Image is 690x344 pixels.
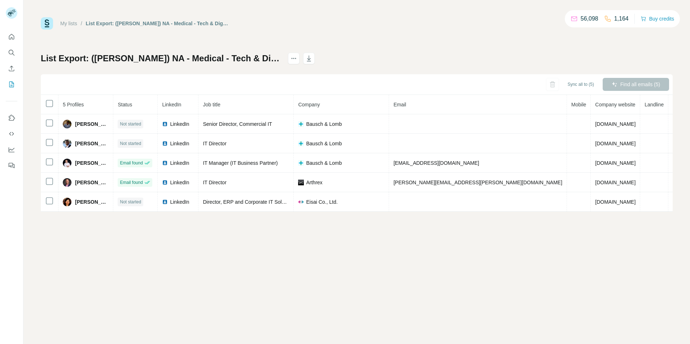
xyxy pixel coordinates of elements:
img: Avatar [63,139,71,148]
button: Enrich CSV [6,62,17,75]
button: Sync all to (5) [563,79,599,90]
span: Company [298,102,320,107]
span: [DOMAIN_NAME] [595,160,636,166]
span: Not started [120,121,141,127]
button: My lists [6,78,17,91]
button: actions [288,53,300,64]
span: Director, ERP and Corporate IT Solutions [203,199,295,205]
span: [PERSON_NAME][EMAIL_ADDRESS][PERSON_NAME][DOMAIN_NAME] [393,180,562,185]
li: / [81,20,82,27]
span: [DOMAIN_NAME] [595,180,636,185]
img: company-logo [298,141,304,146]
button: Buy credits [641,14,674,24]
span: 5 Profiles [63,102,84,107]
span: Status [118,102,132,107]
img: Avatar [63,120,71,128]
img: LinkedIn logo [162,121,168,127]
span: [PERSON_NAME] [75,140,109,147]
span: Email [393,102,406,107]
span: Not started [120,199,141,205]
img: Avatar [63,178,71,187]
span: LinkedIn [162,102,181,107]
span: IT Director [203,141,226,146]
span: [DOMAIN_NAME] [595,199,636,205]
img: Surfe Logo [41,17,53,30]
span: [EMAIL_ADDRESS][DOMAIN_NAME] [393,160,479,166]
span: Bausch & Lomb [306,120,342,128]
span: Mobile [571,102,586,107]
span: Bausch & Lomb [306,140,342,147]
button: Feedback [6,159,17,172]
img: company-logo [298,199,304,205]
span: Eisai Co., Ltd. [306,198,337,206]
span: LinkedIn [170,120,189,128]
span: [DOMAIN_NAME] [595,141,636,146]
span: Sync all to (5) [568,81,594,88]
img: LinkedIn logo [162,199,168,205]
span: LinkedIn [170,179,189,186]
span: LinkedIn [170,159,189,167]
p: 56,098 [581,14,598,23]
span: [PERSON_NAME] [75,179,109,186]
button: Dashboard [6,143,17,156]
p: 1,164 [614,14,629,23]
span: Landline [645,102,664,107]
span: LinkedIn [170,140,189,147]
span: Company website [595,102,635,107]
span: IT Manager (IT Business Partner) [203,160,278,166]
div: List Export: ([PERSON_NAME]) NA - Medical - Tech & Digital - Director/Manager - [DATE] 16:16 [86,20,229,27]
span: IT Director [203,180,226,185]
img: LinkedIn logo [162,180,168,185]
span: [DOMAIN_NAME] [595,121,636,127]
span: Email found [120,160,143,166]
a: My lists [60,21,77,26]
h1: List Export: ([PERSON_NAME]) NA - Medical - Tech & Digital - Director/Manager - [DATE] 16:16 [41,53,281,64]
img: company-logo [298,160,304,166]
img: LinkedIn logo [162,141,168,146]
img: company-logo [298,180,304,185]
span: Email found [120,179,143,186]
span: Senior Director, Commercial IT [203,121,272,127]
button: Search [6,46,17,59]
button: Quick start [6,30,17,43]
img: Avatar [63,198,71,206]
button: Use Surfe API [6,127,17,140]
span: [PERSON_NAME] [75,198,109,206]
span: Arthrex [306,179,322,186]
span: Bausch & Lomb [306,159,342,167]
span: [PERSON_NAME] [75,159,109,167]
span: [PERSON_NAME] [75,120,109,128]
button: Use Surfe on LinkedIn [6,111,17,124]
span: Job title [203,102,220,107]
img: company-logo [298,121,304,127]
span: Not started [120,140,141,147]
img: LinkedIn logo [162,160,168,166]
img: Avatar [63,159,71,167]
span: LinkedIn [170,198,189,206]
